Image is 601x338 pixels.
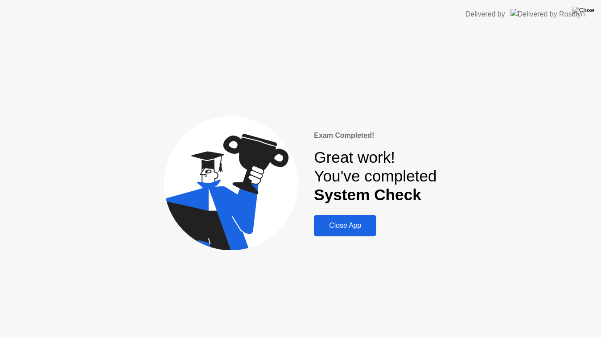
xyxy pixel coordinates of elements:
div: Great work! You've completed [314,148,436,205]
div: Delivered by [465,9,505,20]
div: Close App [317,222,374,230]
b: System Check [314,186,421,203]
button: Close App [314,215,376,236]
img: Close [572,7,594,14]
img: Delivered by Rosalyn [510,9,585,19]
div: Exam Completed! [314,130,436,141]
